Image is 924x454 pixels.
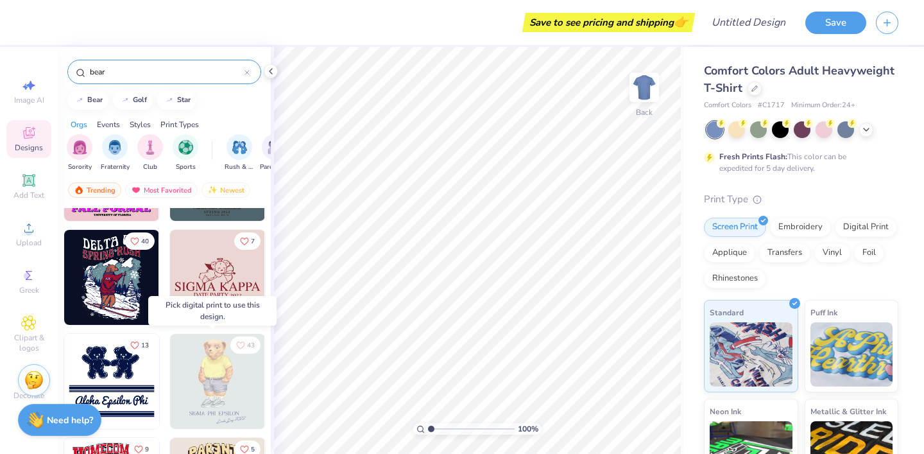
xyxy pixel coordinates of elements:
[704,243,755,263] div: Applique
[71,119,87,130] div: Orgs
[125,182,198,198] div: Most Favorited
[74,96,85,104] img: trend_line.gif
[141,342,149,349] span: 13
[131,186,141,195] img: most_fav.gif
[814,243,850,263] div: Vinyl
[164,96,175,104] img: trend_line.gif
[835,218,897,237] div: Digital Print
[170,334,265,429] img: 89d55d54-05e8-4942-ad3a-744261aafa84
[704,269,766,288] div: Rhinestones
[260,134,289,172] div: filter for Parent's Weekend
[758,100,785,111] span: # C1717
[47,414,93,426] strong: Need help?
[518,423,538,435] span: 100 %
[207,186,218,195] img: Newest.gif
[230,336,261,354] button: Like
[264,230,359,325] img: 5cb4185d-d97b-4c63-b393-269482bd17b5
[101,134,130,172] div: filter for Fraternity
[141,238,149,245] span: 40
[68,182,121,198] div: Trending
[113,91,153,110] button: golf
[636,107,653,118] div: Back
[232,140,247,155] img: Rush & Bid Image
[719,152,787,162] strong: Fresh Prints Flash:
[810,322,893,387] img: Puff Ink
[64,334,159,429] img: 42f18e32-3972-40a7-a3df-4e2d8fb1022e
[124,232,155,250] button: Like
[260,162,289,172] span: Parent's Weekend
[133,96,147,103] div: golf
[15,143,43,153] span: Designs
[148,296,277,326] div: Pick digital print to use this design.
[710,322,792,387] img: Standard
[143,140,157,155] img: Club Image
[264,334,359,429] img: bc4f16f2-2048-4643-9cd5-163449c47b3d
[6,333,51,353] span: Clipart & logos
[108,140,122,155] img: Fraternity Image
[247,342,255,349] span: 43
[710,405,741,418] span: Neon Ink
[67,134,92,172] button: filter button
[130,119,151,130] div: Styles
[810,405,886,418] span: Metallic & Glitter Ink
[719,151,877,174] div: This color can be expedited for 5 day delivery.
[704,218,766,237] div: Screen Print
[710,306,744,319] span: Standard
[674,14,688,30] span: 👉
[13,390,44,401] span: Decorate
[67,134,92,172] div: filter for Sorority
[704,192,898,207] div: Print Type
[14,95,44,105] span: Image AI
[145,446,149,453] span: 9
[160,119,199,130] div: Print Types
[810,306,837,319] span: Puff Ink
[225,134,254,172] div: filter for Rush & Bid
[701,10,796,35] input: Untitled Design
[13,190,44,200] span: Add Text
[101,162,130,172] span: Fraternity
[173,134,198,172] div: filter for Sports
[260,134,289,172] button: filter button
[73,140,87,155] img: Sorority Image
[631,74,657,100] img: Back
[177,96,191,103] div: star
[173,134,198,172] button: filter button
[704,100,751,111] span: Comfort Colors
[251,446,255,453] span: 5
[64,230,159,325] img: f0e5b3d5-97ec-42fe-9c78-b93a6ed9cb0e
[137,134,163,172] button: filter button
[143,162,157,172] span: Club
[16,238,42,248] span: Upload
[791,100,855,111] span: Minimum Order: 24 +
[68,162,92,172] span: Sorority
[251,238,255,245] span: 7
[97,119,120,130] div: Events
[170,230,265,325] img: beb5cb8d-5177-4df5-ab8c-62521288643f
[759,243,810,263] div: Transfers
[178,140,193,155] img: Sports Image
[201,182,250,198] div: Newest
[225,134,254,172] button: filter button
[101,134,130,172] button: filter button
[704,63,894,96] span: Comfort Colors Adult Heavyweight T-Shirt
[120,96,130,104] img: trend_line.gif
[176,162,196,172] span: Sports
[854,243,884,263] div: Foil
[234,232,261,250] button: Like
[137,134,163,172] div: filter for Club
[770,218,831,237] div: Embroidery
[158,230,253,325] img: b6500b6e-6943-4a96-88cf-b142c871bc2a
[74,186,84,195] img: trending.gif
[157,91,196,110] button: star
[526,13,692,32] div: Save to see pricing and shipping
[158,334,253,429] img: 55f59618-b958-48c4-b03f-91ca3877a7b9
[87,96,103,103] div: bear
[89,65,244,78] input: Try "Alpha"
[805,12,866,34] button: Save
[19,285,39,295] span: Greek
[124,336,155,354] button: Like
[225,162,254,172] span: Rush & Bid
[268,140,282,155] img: Parent's Weekend Image
[67,91,108,110] button: bear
